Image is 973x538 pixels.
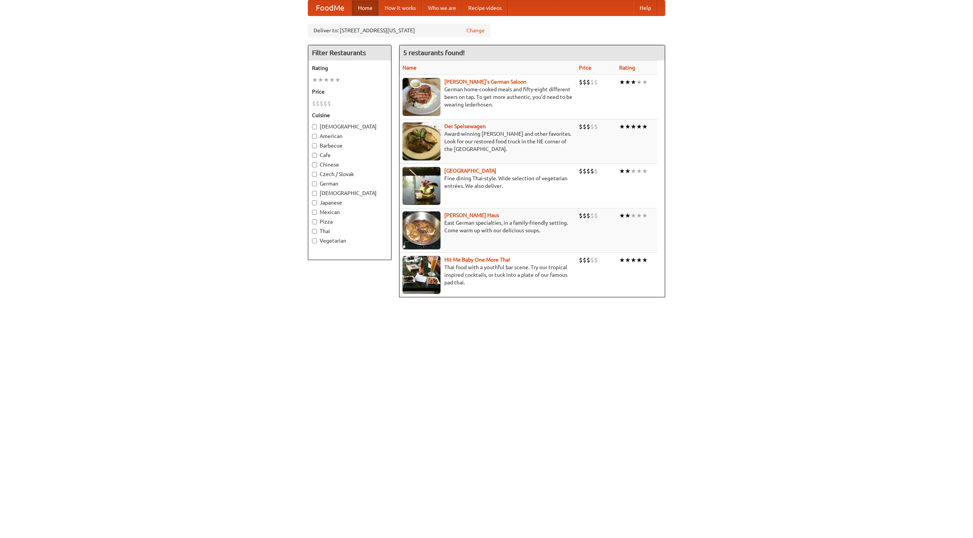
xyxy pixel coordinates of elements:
li: ★ [619,167,625,175]
input: Thai [312,229,317,234]
label: Czech / Slovak [312,170,387,178]
h5: Price [312,88,387,95]
li: $ [594,167,598,175]
li: $ [590,211,594,220]
label: Vegetarian [312,237,387,244]
a: Who we are [422,0,462,16]
input: [DEMOGRAPHIC_DATA] [312,124,317,129]
a: Recipe videos [462,0,508,16]
a: Help [634,0,657,16]
ng-pluralize: 5 restaurants found! [403,49,465,56]
li: ★ [636,78,642,86]
div: Deliver to: [STREET_ADDRESS][US_STATE] [308,24,490,37]
a: Change [466,27,485,34]
li: $ [583,78,586,86]
li: $ [312,99,316,108]
a: [GEOGRAPHIC_DATA] [444,168,496,174]
li: ★ [625,211,631,220]
h5: Cuisine [312,111,387,119]
li: $ [579,78,583,86]
li: $ [594,78,598,86]
li: ★ [631,211,636,220]
li: ★ [636,256,642,264]
img: satay.jpg [403,167,441,205]
li: $ [590,167,594,175]
li: $ [327,99,331,108]
p: German home-cooked meals and fifty-eight different beers on tap. To get more authentic, you'd nee... [403,86,573,108]
li: $ [590,256,594,264]
input: Chinese [312,162,317,167]
input: Mexican [312,210,317,215]
li: ★ [631,256,636,264]
li: ★ [631,167,636,175]
a: How it works [379,0,422,16]
li: ★ [636,167,642,175]
li: $ [586,256,590,264]
li: ★ [323,76,329,84]
li: ★ [642,256,648,264]
li: $ [583,256,586,264]
label: German [312,180,387,187]
li: $ [583,211,586,220]
b: [PERSON_NAME]'s German Saloon [444,79,526,85]
label: [DEMOGRAPHIC_DATA] [312,123,387,130]
li: ★ [631,78,636,86]
li: ★ [636,211,642,220]
li: $ [594,122,598,131]
li: $ [579,122,583,131]
p: East German specialties, in a family-friendly setting. Come warm up with our delicious soups. [403,219,573,234]
li: $ [579,256,583,264]
li: ★ [625,256,631,264]
li: ★ [329,76,335,84]
li: ★ [642,78,648,86]
li: ★ [335,76,341,84]
li: ★ [625,167,631,175]
label: Chinese [312,161,387,168]
label: Barbecue [312,142,387,149]
input: German [312,181,317,186]
li: $ [586,211,590,220]
li: ★ [318,76,323,84]
li: $ [323,99,327,108]
a: Hit Me Baby One More Thai [444,257,510,263]
a: Der Speisewagen [444,123,486,129]
img: babythai.jpg [403,256,441,294]
li: $ [320,99,323,108]
li: ★ [642,211,648,220]
li: $ [590,78,594,86]
label: Thai [312,227,387,235]
input: American [312,134,317,139]
a: [PERSON_NAME] Haus [444,212,499,218]
input: Pizza [312,219,317,224]
li: ★ [642,167,648,175]
li: ★ [619,122,625,131]
img: speisewagen.jpg [403,122,441,160]
input: Vegetarian [312,238,317,243]
p: Fine dining Thai-style. Wide selection of vegetarian entrées. We also deliver. [403,175,573,190]
li: ★ [619,256,625,264]
li: ★ [619,78,625,86]
input: Japanese [312,200,317,205]
a: Price [579,65,591,71]
li: ★ [619,211,625,220]
li: $ [590,122,594,131]
li: ★ [631,122,636,131]
label: Mexican [312,208,387,216]
li: $ [594,211,598,220]
input: [DEMOGRAPHIC_DATA] [312,191,317,196]
a: Name [403,65,417,71]
li: $ [594,256,598,264]
li: $ [586,122,590,131]
li: ★ [642,122,648,131]
li: $ [583,167,586,175]
li: $ [586,167,590,175]
label: Pizza [312,218,387,225]
img: kohlhaus.jpg [403,211,441,249]
label: American [312,132,387,140]
li: $ [316,99,320,108]
label: [DEMOGRAPHIC_DATA] [312,189,387,197]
